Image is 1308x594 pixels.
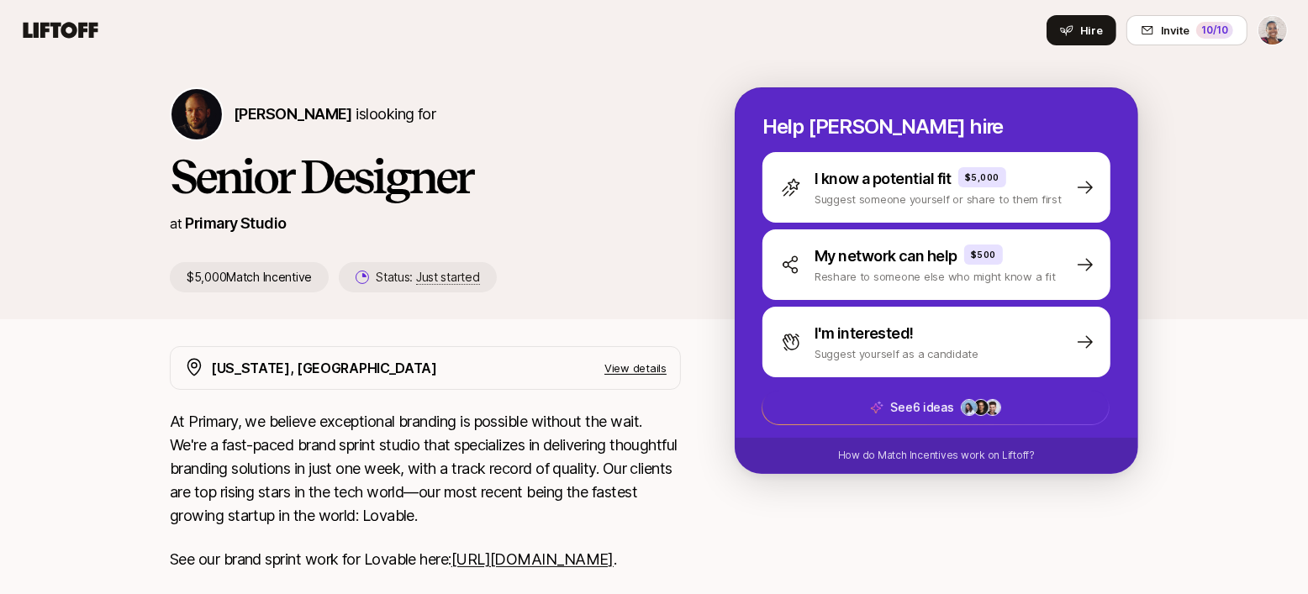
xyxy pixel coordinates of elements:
span: Hire [1080,22,1103,39]
p: Suggest yourself as a candidate [815,345,978,362]
p: I'm interested! [815,322,914,345]
p: $500 [971,248,996,261]
p: I know a potential fit [815,167,952,191]
p: At Primary, we believe exceptional branding is possible without the wait. We're a fast-paced bran... [170,410,681,528]
p: $5,000 Match Incentive [170,262,329,292]
p: Suggest someone yourself or share to them first [815,191,1062,208]
button: Janelle Bradley [1258,15,1288,45]
button: See6 ideas [762,390,1110,425]
img: 7bf30482_e1a5_47b4_9e0f_fc49ddd24bf6.jpg [985,400,1000,415]
span: [PERSON_NAME] [234,105,352,123]
p: [US_STATE], [GEOGRAPHIC_DATA] [211,357,437,379]
img: Janelle Bradley [1258,16,1287,45]
span: Invite [1161,22,1189,39]
a: Primary Studio [185,214,286,232]
img: ACg8ocLkLr99FhTl-kK-fHkDFhetpnfS0fTAm4rmr9-oxoZ0EDUNs14=s160-c [973,400,989,415]
p: View details [604,360,667,376]
span: Just started [416,270,480,285]
a: [URL][DOMAIN_NAME] [451,550,614,568]
img: Nicholas Pattison [171,89,222,139]
button: Invite10/10 [1126,15,1247,45]
p: Help [PERSON_NAME] hire [762,115,1110,139]
p: Status: [376,267,479,287]
p: at [170,213,182,234]
h1: Senior Designer [170,151,681,202]
p: How do Match Incentives work on Liftoff? [838,448,1035,463]
button: Hire [1047,15,1116,45]
p: My network can help [815,244,957,268]
p: $5,000 [965,171,999,184]
p: See 6 ideas [890,397,953,418]
p: Reshare to someone else who might know a fit [815,268,1056,285]
p: See our brand sprint work for Lovable here: . [170,548,681,571]
div: 10 /10 [1196,22,1233,39]
p: is looking for [234,103,435,126]
img: 3b21b1e9_db0a_4655_a67f_ab9b1489a185.jpg [962,400,977,415]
